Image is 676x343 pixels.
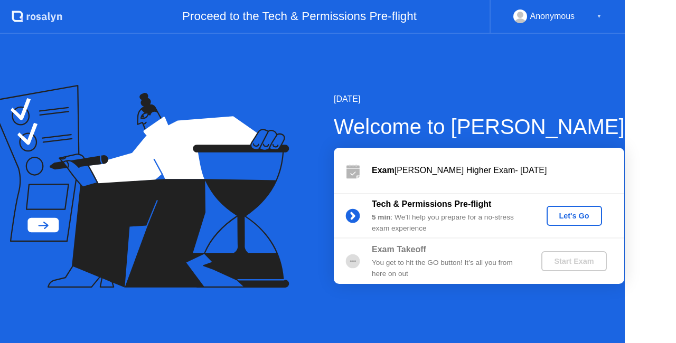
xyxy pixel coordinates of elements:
[372,164,624,177] div: [PERSON_NAME] Higher Exam- [DATE]
[547,206,602,226] button: Let's Go
[551,212,598,220] div: Let's Go
[596,9,602,23] div: ▼
[372,212,524,234] div: : We’ll help you prepare for a no-stress exam experience
[334,111,625,142] div: Welcome to [PERSON_NAME]
[546,257,602,265] div: Start Exam
[372,213,391,221] b: 5 min
[530,9,575,23] div: Anonymous
[334,93,625,106] div: [DATE]
[372,199,491,208] b: Tech & Permissions Pre-flight
[372,245,426,254] b: Exam Takeoff
[372,166,395,175] b: Exam
[372,258,524,279] div: You get to hit the GO button! It’s all you from here on out
[541,251,606,271] button: Start Exam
